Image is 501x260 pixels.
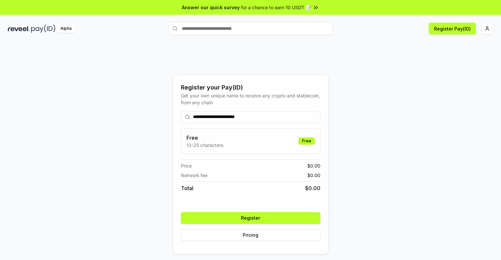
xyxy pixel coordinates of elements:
[57,25,75,33] div: Alpha
[186,142,223,149] p: 13-25 characters
[181,162,192,169] span: Price
[241,4,311,11] span: for a chance to earn 10 USDT 📝
[307,162,320,169] span: $ 0.00
[31,25,55,33] img: pay_id
[307,172,320,179] span: $ 0.00
[181,83,320,92] div: Register your Pay(ID)
[182,4,240,11] span: Answer our quick survey
[181,172,207,179] span: Network fee
[305,184,320,192] span: $ 0.00
[181,212,320,224] button: Register
[181,229,320,241] button: Pricing
[181,92,320,106] div: Get your own unique name to receive any crypto and stablecoin, from any chain
[298,137,315,145] div: Free
[429,23,476,34] button: Register Pay(ID)
[181,184,193,192] span: Total
[8,25,30,33] img: reveel_dark
[186,134,223,142] h3: Free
